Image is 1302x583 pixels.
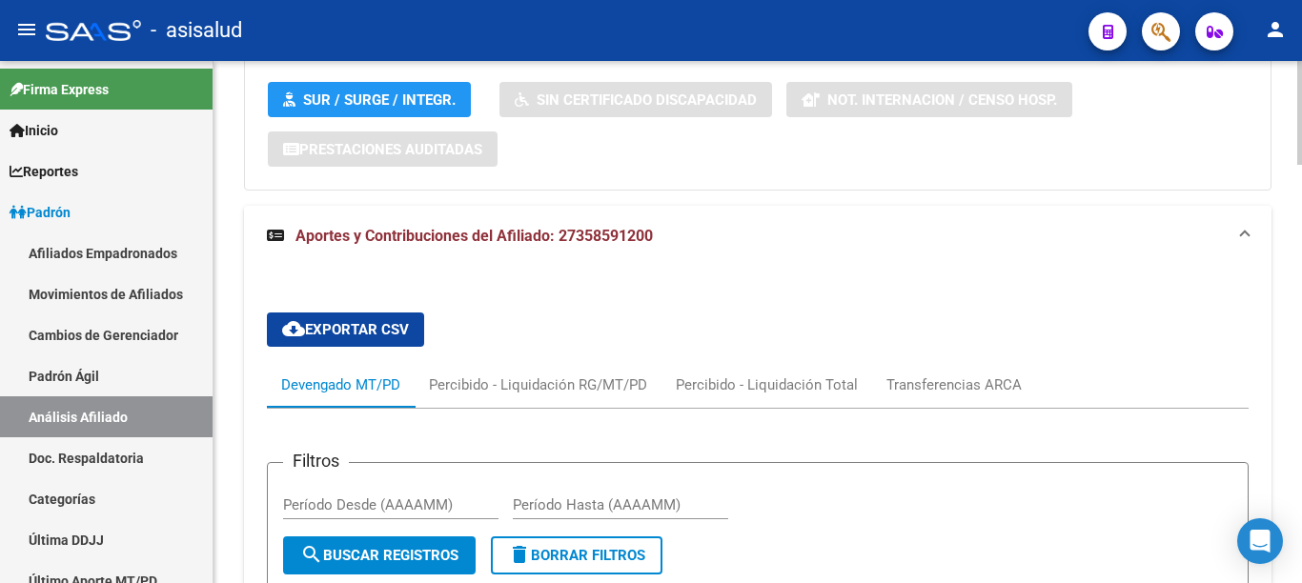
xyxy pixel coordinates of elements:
[1237,518,1283,564] div: Open Intercom Messenger
[827,91,1057,109] span: Not. Internacion / Censo Hosp.
[886,374,1022,395] div: Transferencias ARCA
[499,82,772,117] button: Sin Certificado Discapacidad
[10,202,71,223] span: Padrón
[282,317,305,340] mat-icon: cloud_download
[10,161,78,182] span: Reportes
[281,374,400,395] div: Devengado MT/PD
[1264,18,1287,41] mat-icon: person
[283,536,476,574] button: Buscar Registros
[303,91,456,109] span: SUR / SURGE / INTEGR.
[244,206,1271,267] mat-expansion-panel-header: Aportes y Contribuciones del Afiliado: 27358591200
[151,10,242,51] span: - asisalud
[508,547,645,564] span: Borrar Filtros
[10,120,58,141] span: Inicio
[300,547,458,564] span: Buscar Registros
[491,536,662,574] button: Borrar Filtros
[10,79,109,100] span: Firma Express
[282,321,409,338] span: Exportar CSV
[300,543,323,566] mat-icon: search
[676,374,858,395] div: Percibido - Liquidación Total
[299,141,482,158] span: Prestaciones Auditadas
[508,543,531,566] mat-icon: delete
[15,18,38,41] mat-icon: menu
[268,82,471,117] button: SUR / SURGE / INTEGR.
[283,448,349,474] h3: Filtros
[786,82,1072,117] button: Not. Internacion / Censo Hosp.
[267,312,424,347] button: Exportar CSV
[295,227,653,245] span: Aportes y Contribuciones del Afiliado: 27358591200
[537,91,757,109] span: Sin Certificado Discapacidad
[429,374,647,395] div: Percibido - Liquidación RG/MT/PD
[268,131,498,167] button: Prestaciones Auditadas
